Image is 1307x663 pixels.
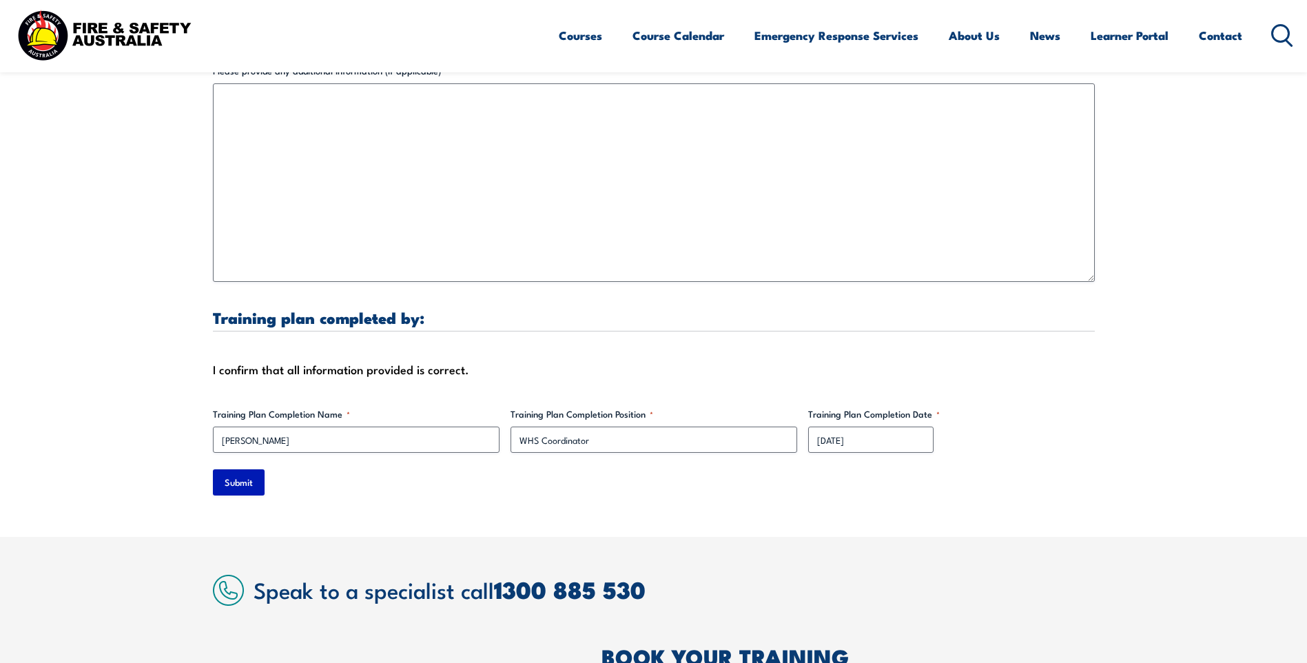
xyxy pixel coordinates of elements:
[559,17,602,54] a: Courses
[1091,17,1169,54] a: Learner Portal
[213,359,1095,380] div: I confirm that all information provided is correct.
[213,407,500,421] label: Training Plan Completion Name
[808,407,1095,421] label: Training Plan Completion Date
[808,427,934,453] input: dd/mm/yyyy
[754,17,918,54] a: Emergency Response Services
[213,469,265,496] input: Submit
[254,577,1095,602] h2: Speak to a specialist call
[511,407,797,421] label: Training Plan Completion Position
[213,309,1095,325] h3: Training plan completed by:
[632,17,724,54] a: Course Calendar
[949,17,1000,54] a: About Us
[1030,17,1060,54] a: News
[1199,17,1242,54] a: Contact
[494,571,646,607] a: 1300 885 530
